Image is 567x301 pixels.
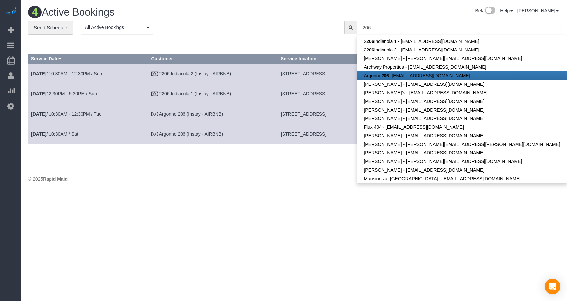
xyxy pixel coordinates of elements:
h1: Active Bookings [28,7,289,18]
span: [STREET_ADDRESS] [281,131,326,137]
i: Check Payment [151,72,158,76]
img: Automaid Logo [4,7,17,16]
a: [PERSON_NAME] - [EMAIL_ADDRESS][DOMAIN_NAME] [357,149,567,157]
div: Open Intercom Messenger [545,279,560,294]
b: [DATE] [31,131,46,137]
th: Customer [149,54,278,63]
a: [PERSON_NAME]’s - [EMAIL_ADDRESS][DOMAIN_NAME] [357,88,567,97]
td: Schedule date [28,84,149,104]
a: Help [500,8,513,13]
td: Schedule date [28,104,149,124]
a: [PERSON_NAME] [517,8,559,13]
i: Check Payment [151,112,158,117]
a: [PERSON_NAME] - [EMAIL_ADDRESS][DOMAIN_NAME] [357,114,567,123]
td: Schedule date [28,63,149,84]
img: New interface [484,7,495,15]
a: Argonne206- [EMAIL_ADDRESS][DOMAIN_NAME] [357,71,567,80]
b: [DATE] [31,71,46,76]
a: Argonne 206 (Instay - AIRBNB) [159,131,223,137]
a: [DATE]/ 10:30AM - 12:30PM / Tue [31,111,102,117]
a: [PERSON_NAME] - [EMAIL_ADDRESS][DOMAIN_NAME] [357,166,567,174]
b: [DATE] [31,111,46,117]
a: [PERSON_NAME] - [EMAIL_ADDRESS][DOMAIN_NAME] [357,106,567,114]
span: 4 [28,6,42,18]
th: Service Date [28,54,149,63]
a: [PERSON_NAME] - [EMAIL_ADDRESS][DOMAIN_NAME] [357,97,567,106]
td: Service location [278,84,358,104]
i: Check Payment [151,92,158,96]
strong: 206 [366,47,374,52]
button: All Active Bookings [81,21,153,34]
b: [DATE] [31,91,46,96]
td: Customer [149,104,278,124]
td: Service location [278,63,358,84]
a: [PERSON_NAME] - [EMAIL_ADDRESS][DOMAIN_NAME] [357,80,567,88]
td: Service location [278,104,358,124]
td: Customer [149,124,278,144]
a: 2206Indianola 2 - [EMAIL_ADDRESS][DOMAIN_NAME] [357,46,567,54]
a: [PERSON_NAME] - [EMAIL_ADDRESS][DOMAIN_NAME] [357,131,567,140]
a: 2206 Indianola 2 (Instay - AIRBNB) [159,71,231,76]
td: Service location [278,124,358,144]
div: © 2025 [28,176,560,182]
i: Check Payment [151,132,158,137]
input: Enter the first 3 letters of the name to search [357,21,560,34]
span: [STREET_ADDRESS] [281,111,326,117]
th: Service location [278,54,358,63]
td: Customer [149,63,278,84]
span: [STREET_ADDRESS] [281,91,326,96]
a: [PERSON_NAME] - [PERSON_NAME][EMAIL_ADDRESS][PERSON_NAME][DOMAIN_NAME] [357,140,567,149]
a: [PERSON_NAME] - [EMAIL_ADDRESS][DOMAIN_NAME] [357,183,567,191]
a: 2206 Indianola 1 (Instay - AIRBNB) [159,91,231,96]
a: Archway Properties - [EMAIL_ADDRESS][DOMAIN_NAME] [357,63,567,71]
a: [PERSON_NAME] - [PERSON_NAME][EMAIL_ADDRESS][DOMAIN_NAME] [357,54,567,63]
span: All Active Bookings [85,24,145,31]
a: Send Schedule [28,21,73,35]
strong: 206 [381,73,389,78]
strong: Rapid Maid [43,176,68,182]
td: Customer [149,84,278,104]
a: [DATE]/ 3:30PM - 5:30PM / Sun [31,91,97,96]
a: [DATE]/ 10:30AM - 12:30PM / Sun [31,71,102,76]
td: Schedule date [28,124,149,144]
a: Mansions at [GEOGRAPHIC_DATA] - [EMAIL_ADDRESS][DOMAIN_NAME] [357,174,567,183]
a: [DATE]/ 10:30AM / Sat [31,131,78,137]
a: Beta [475,8,495,13]
a: [PERSON_NAME] - [PERSON_NAME][EMAIL_ADDRESS][DOMAIN_NAME] [357,157,567,166]
span: [STREET_ADDRESS] [281,71,326,76]
a: 2206Indianola 1 - [EMAIL_ADDRESS][DOMAIN_NAME] [357,37,567,46]
a: Argonne 206 (Instay - AIRBNB) [159,111,223,117]
a: Flux 404 - [EMAIL_ADDRESS][DOMAIN_NAME] [357,123,567,131]
strong: 206 [366,39,374,44]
